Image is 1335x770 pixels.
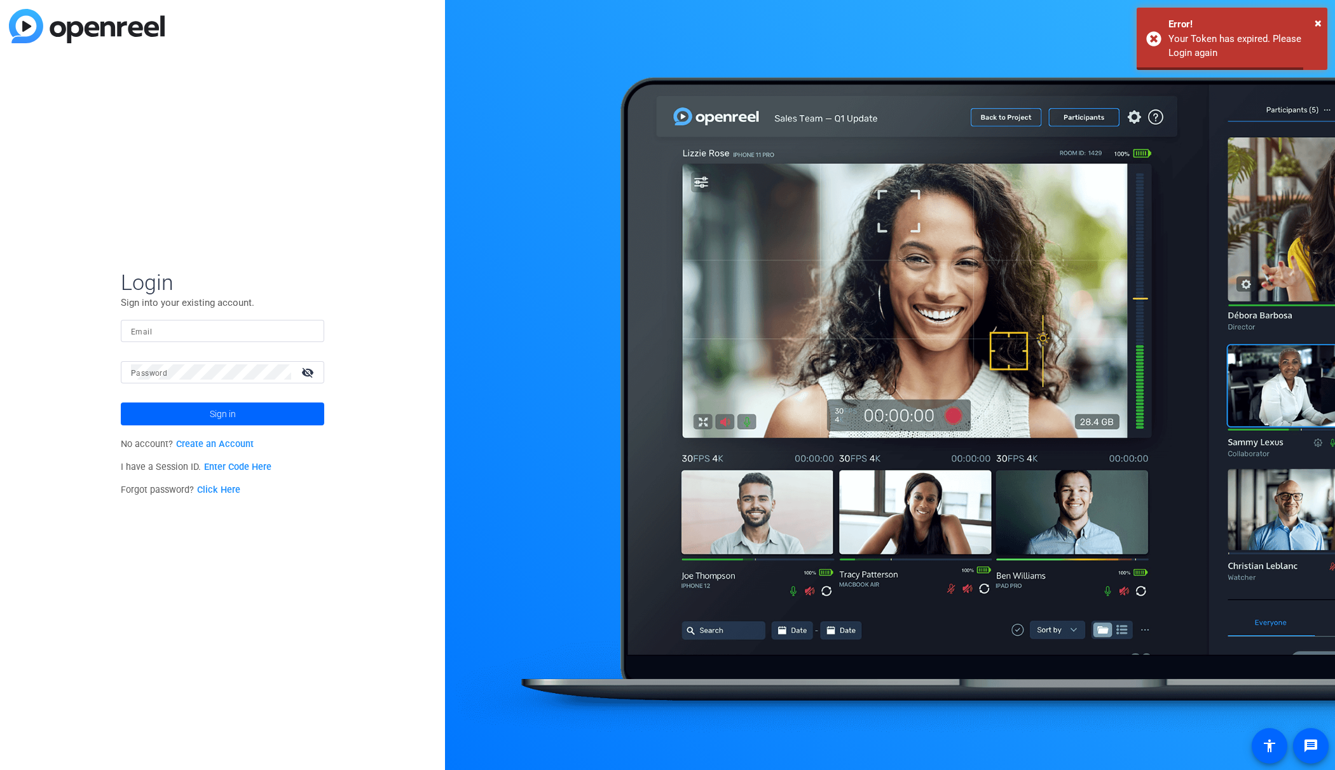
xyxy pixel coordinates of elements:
[121,439,254,450] span: No account?
[131,369,167,378] mat-label: Password
[121,402,324,425] button: Sign in
[294,363,324,382] mat-icon: visibility_off
[121,296,324,310] p: Sign into your existing account.
[1315,13,1322,32] button: Close
[1168,17,1318,32] div: Error!
[210,398,236,430] span: Sign in
[121,269,324,296] span: Login
[1262,738,1277,753] mat-icon: accessibility
[1303,738,1318,753] mat-icon: message
[204,462,271,472] a: Enter Code Here
[197,485,240,495] a: Click Here
[121,485,240,495] span: Forgot password?
[131,327,152,336] mat-label: Email
[131,323,314,338] input: Enter Email Address
[1168,32,1318,60] div: Your Token has expired. Please Login again
[176,439,254,450] a: Create an Account
[9,9,165,43] img: blue-gradient.svg
[121,462,271,472] span: I have a Session ID.
[1315,15,1322,31] span: ×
